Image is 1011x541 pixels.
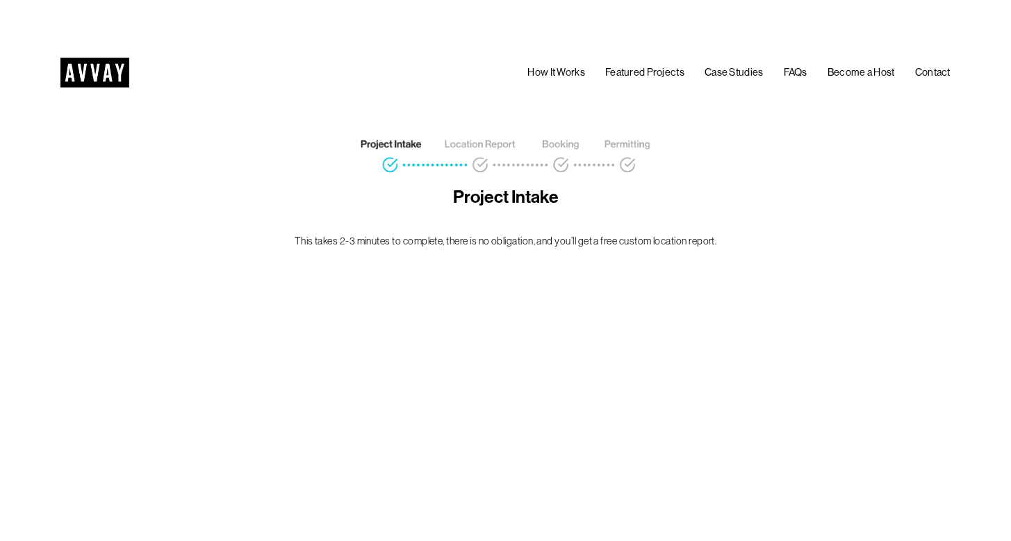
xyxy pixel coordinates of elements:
[915,65,951,82] a: Contact
[285,187,726,209] h4: Project Intake
[605,65,684,82] a: Featured Projects
[705,65,763,82] a: Case Studies
[828,65,895,82] a: Become a Host
[285,234,726,249] p: This takes 2-3 minutes to complete, there is no obligation, and you’ll get a free custom location...
[784,65,807,82] a: FAQs
[60,58,129,88] img: AVVAY - The First Nationwide Location Scouting Co.
[527,65,584,82] a: How It Works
